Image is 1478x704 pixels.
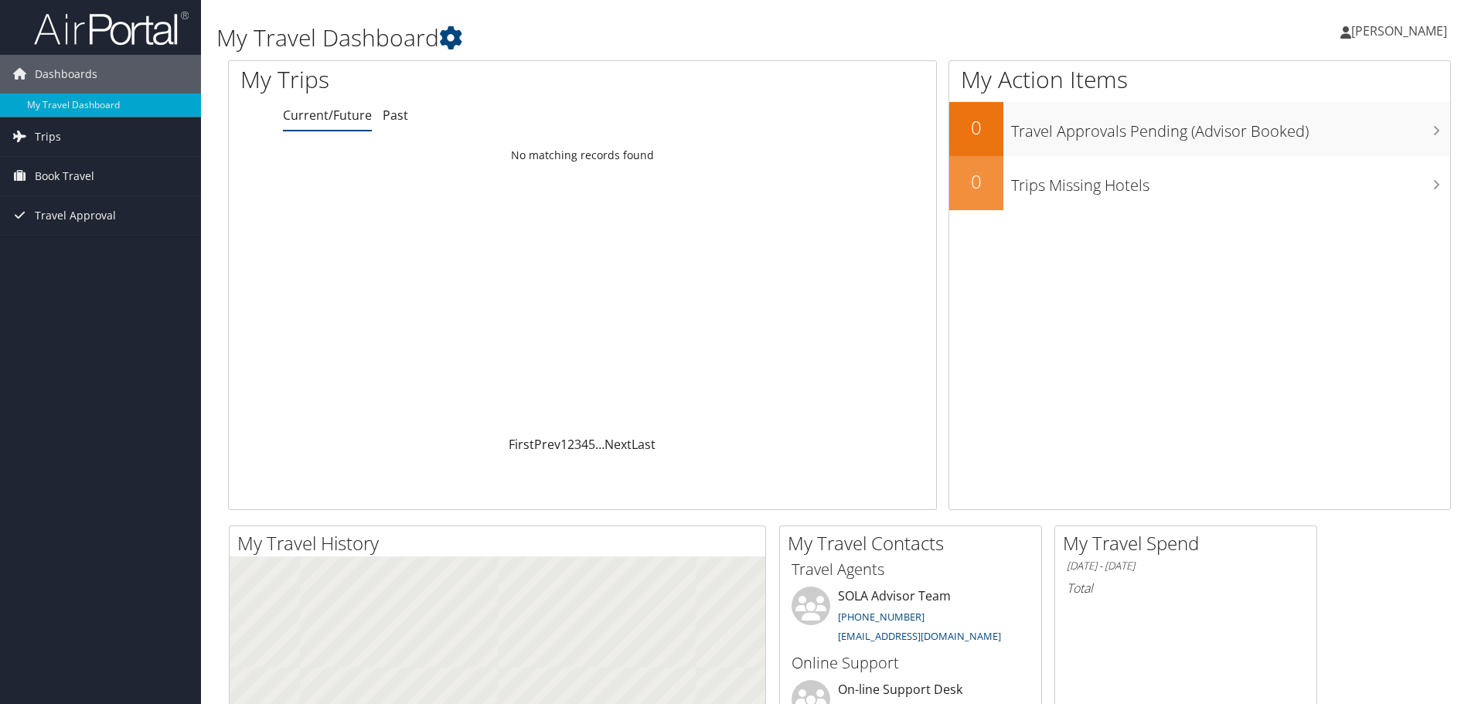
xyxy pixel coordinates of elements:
h6: [DATE] - [DATE] [1067,559,1305,573]
span: Dashboards [35,55,97,94]
h3: Travel Approvals Pending (Advisor Booked) [1011,113,1450,142]
a: 5 [588,436,595,453]
span: Trips [35,117,61,156]
a: Next [604,436,632,453]
h2: My Travel History [237,530,765,556]
span: Travel Approval [35,196,116,235]
td: No matching records found [229,141,936,169]
span: … [595,436,604,453]
a: First [509,436,534,453]
h1: My Travel Dashboard [216,22,1047,54]
h2: 0 [949,114,1003,141]
a: 1 [560,436,567,453]
h2: My Travel Spend [1063,530,1316,556]
a: 2 [567,436,574,453]
a: 0Travel Approvals Pending (Advisor Booked) [949,102,1450,156]
h1: My Trips [240,63,630,96]
a: [PHONE_NUMBER] [838,610,925,624]
h3: Online Support [792,652,1030,674]
span: [PERSON_NAME] [1351,22,1447,39]
h3: Travel Agents [792,559,1030,580]
a: Prev [534,436,560,453]
a: 3 [574,436,581,453]
a: [EMAIL_ADDRESS][DOMAIN_NAME] [838,629,1001,643]
img: airportal-logo.png [34,10,189,46]
a: Current/Future [283,107,372,124]
h6: Total [1067,580,1305,597]
a: Past [383,107,408,124]
h2: My Travel Contacts [788,530,1041,556]
h1: My Action Items [949,63,1450,96]
span: Book Travel [35,157,94,196]
li: SOLA Advisor Team [784,587,1037,650]
h2: 0 [949,168,1003,195]
a: [PERSON_NAME] [1340,8,1463,54]
a: 0Trips Missing Hotels [949,156,1450,210]
h3: Trips Missing Hotels [1011,167,1450,196]
a: 4 [581,436,588,453]
a: Last [632,436,656,453]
